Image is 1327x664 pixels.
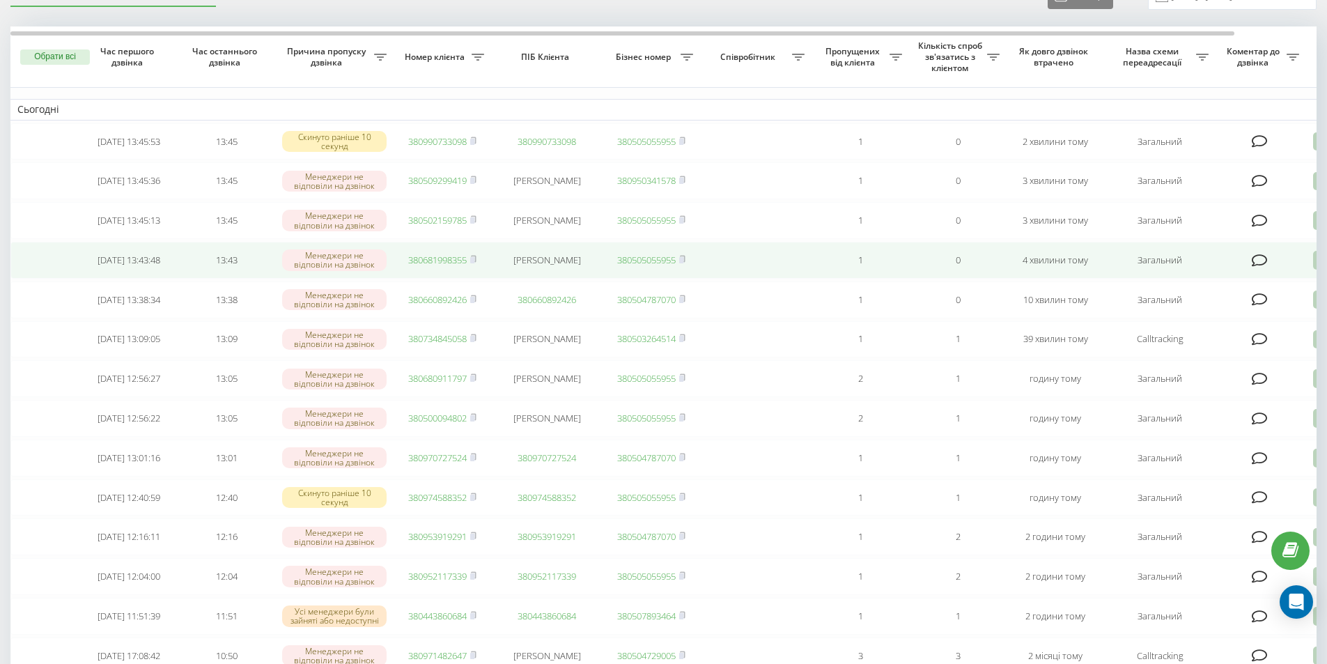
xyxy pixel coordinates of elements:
[408,570,467,582] a: 380952117339
[408,174,467,187] a: 380509299419
[282,487,387,508] div: Скинуто раніше 10 секунд
[178,242,275,279] td: 13:43
[1104,162,1216,199] td: Загальний
[282,171,387,192] div: Менеджери не відповіли на дзвінок
[408,412,467,424] a: 380500094802
[408,254,467,266] a: 380681998355
[909,479,1007,516] td: 1
[1007,162,1104,199] td: 3 хвилини тому
[282,289,387,310] div: Менеджери не відповіли на дзвінок
[91,46,166,68] span: Час першого дзвінка
[617,214,676,226] a: 380505055955
[282,249,387,270] div: Менеджери не відповіли на дзвінок
[812,202,909,239] td: 1
[178,360,275,397] td: 13:05
[282,605,387,626] div: Усі менеджери були зайняті або недоступні
[408,649,467,662] a: 380971482647
[1007,202,1104,239] td: 3 хвилини тому
[282,369,387,389] div: Менеджери не відповіли на дзвінок
[408,530,467,543] a: 380953919291
[282,131,387,152] div: Скинуто раніше 10 секунд
[282,210,387,231] div: Менеджери не відповіли на дзвінок
[1007,558,1104,595] td: 2 години тому
[1104,242,1216,279] td: Загальний
[617,570,676,582] a: 380505055955
[282,527,387,548] div: Менеджери не відповіли на дзвінок
[1104,479,1216,516] td: Загальний
[812,321,909,358] td: 1
[491,162,603,199] td: [PERSON_NAME]
[617,332,676,345] a: 380503264514
[80,281,178,318] td: [DATE] 13:38:34
[1007,400,1104,437] td: годину тому
[1007,518,1104,555] td: 2 години тому
[178,518,275,555] td: 12:16
[909,162,1007,199] td: 0
[80,242,178,279] td: [DATE] 13:43:48
[1104,360,1216,397] td: Загальний
[80,598,178,635] td: [DATE] 11:51:39
[1104,202,1216,239] td: Загальний
[282,46,374,68] span: Причина пропуску дзвінка
[518,135,576,148] a: 380990733098
[812,479,909,516] td: 1
[1104,321,1216,358] td: Calltracking
[1007,598,1104,635] td: 2 години тому
[80,518,178,555] td: [DATE] 12:16:11
[617,174,676,187] a: 380950341578
[909,518,1007,555] td: 2
[1007,321,1104,358] td: 39 хвилин тому
[178,162,275,199] td: 13:45
[617,451,676,464] a: 380504787070
[1223,46,1287,68] span: Коментар до дзвінка
[812,558,909,595] td: 1
[518,451,576,464] a: 380970727524
[282,447,387,468] div: Менеджери не відповіли на дзвінок
[1280,585,1313,619] div: Open Intercom Messenger
[1007,281,1104,318] td: 10 хвилин тому
[518,530,576,543] a: 380953919291
[916,40,987,73] span: Кількість спроб зв'язатись з клієнтом
[408,332,467,345] a: 380734845058
[491,242,603,279] td: [PERSON_NAME]
[282,408,387,428] div: Менеджери не відповіли на дзвінок
[1007,360,1104,397] td: годину тому
[617,491,676,504] a: 380505055955
[178,440,275,477] td: 13:01
[80,321,178,358] td: [DATE] 13:09:05
[1018,46,1093,68] span: Як довго дзвінок втрачено
[178,281,275,318] td: 13:38
[518,293,576,306] a: 380660892426
[617,530,676,543] a: 380504787070
[909,123,1007,160] td: 0
[518,570,576,582] a: 380952117339
[812,123,909,160] td: 1
[1007,242,1104,279] td: 4 хвилини тому
[812,281,909,318] td: 1
[80,123,178,160] td: [DATE] 13:45:53
[189,46,264,68] span: Час останнього дзвінка
[909,202,1007,239] td: 0
[707,52,792,63] span: Співробітник
[617,412,676,424] a: 380505055955
[909,281,1007,318] td: 0
[80,558,178,595] td: [DATE] 12:04:00
[812,242,909,279] td: 1
[80,360,178,397] td: [DATE] 12:56:27
[491,202,603,239] td: [PERSON_NAME]
[1007,479,1104,516] td: годину тому
[812,360,909,397] td: 2
[812,518,909,555] td: 1
[617,135,676,148] a: 380505055955
[909,440,1007,477] td: 1
[1104,281,1216,318] td: Загальний
[20,49,90,65] button: Обрати всі
[818,46,890,68] span: Пропущених від клієнта
[909,598,1007,635] td: 1
[80,202,178,239] td: [DATE] 13:45:13
[617,372,676,385] a: 380505055955
[178,400,275,437] td: 13:05
[617,254,676,266] a: 380505055955
[909,400,1007,437] td: 1
[518,491,576,504] a: 380974588352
